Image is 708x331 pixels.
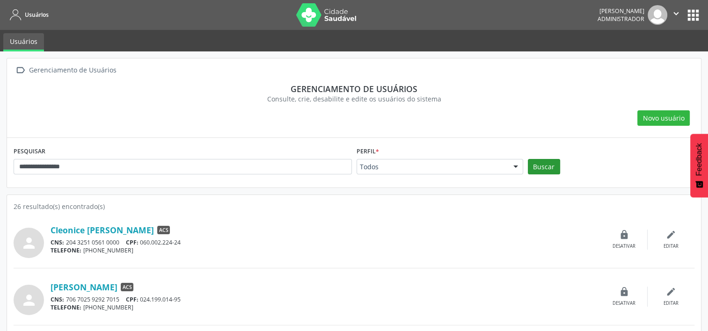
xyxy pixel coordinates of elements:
[7,7,49,22] a: Usuários
[664,300,679,307] div: Editar
[14,64,27,77] i: 
[3,33,44,51] a: Usuários
[51,303,81,311] span: TELEFONE:
[51,282,117,292] a: [PERSON_NAME]
[121,283,133,291] span: ACS
[51,303,601,311] div: [PHONE_NUMBER]
[20,94,688,104] div: Consulte, crie, desabilite e edite os usuários do sistema
[613,243,635,250] div: Desativar
[14,201,694,211] div: 26 resultado(s) encontrado(s)
[51,246,81,254] span: TELEFONE:
[27,64,118,77] div: Gerenciamento de Usuários
[619,230,629,240] i: lock
[690,134,708,197] button: Feedback - Mostrar pesquisa
[51,246,601,254] div: [PHONE_NUMBER]
[126,295,139,303] span: CPF:
[637,110,690,126] button: Novo usuário
[25,11,49,19] span: Usuários
[664,243,679,250] div: Editar
[598,15,644,23] span: Administrador
[613,300,635,307] div: Desativar
[21,235,37,252] i: person
[20,84,688,94] div: Gerenciamento de usuários
[14,64,118,77] a:  Gerenciamento de Usuários
[619,287,629,297] i: lock
[643,113,685,123] span: Novo usuário
[648,5,667,25] img: img
[666,230,676,240] i: edit
[51,238,601,246] div: 204 3251 0561 0000 060.002.224-24
[51,295,601,303] div: 706 7025 9292 7015 024.199.014-95
[671,8,681,19] i: 
[666,287,676,297] i: edit
[357,144,379,159] label: Perfil
[51,238,64,246] span: CNS:
[21,292,37,309] i: person
[51,295,64,303] span: CNS:
[14,144,45,159] label: PESQUISAR
[126,238,139,246] span: CPF:
[528,159,560,175] button: Buscar
[685,7,701,23] button: apps
[695,143,703,176] span: Feedback
[667,5,685,25] button: 
[598,7,644,15] div: [PERSON_NAME]
[360,162,504,172] span: Todos
[157,226,170,234] span: ACS
[51,225,154,235] a: Cleonice [PERSON_NAME]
